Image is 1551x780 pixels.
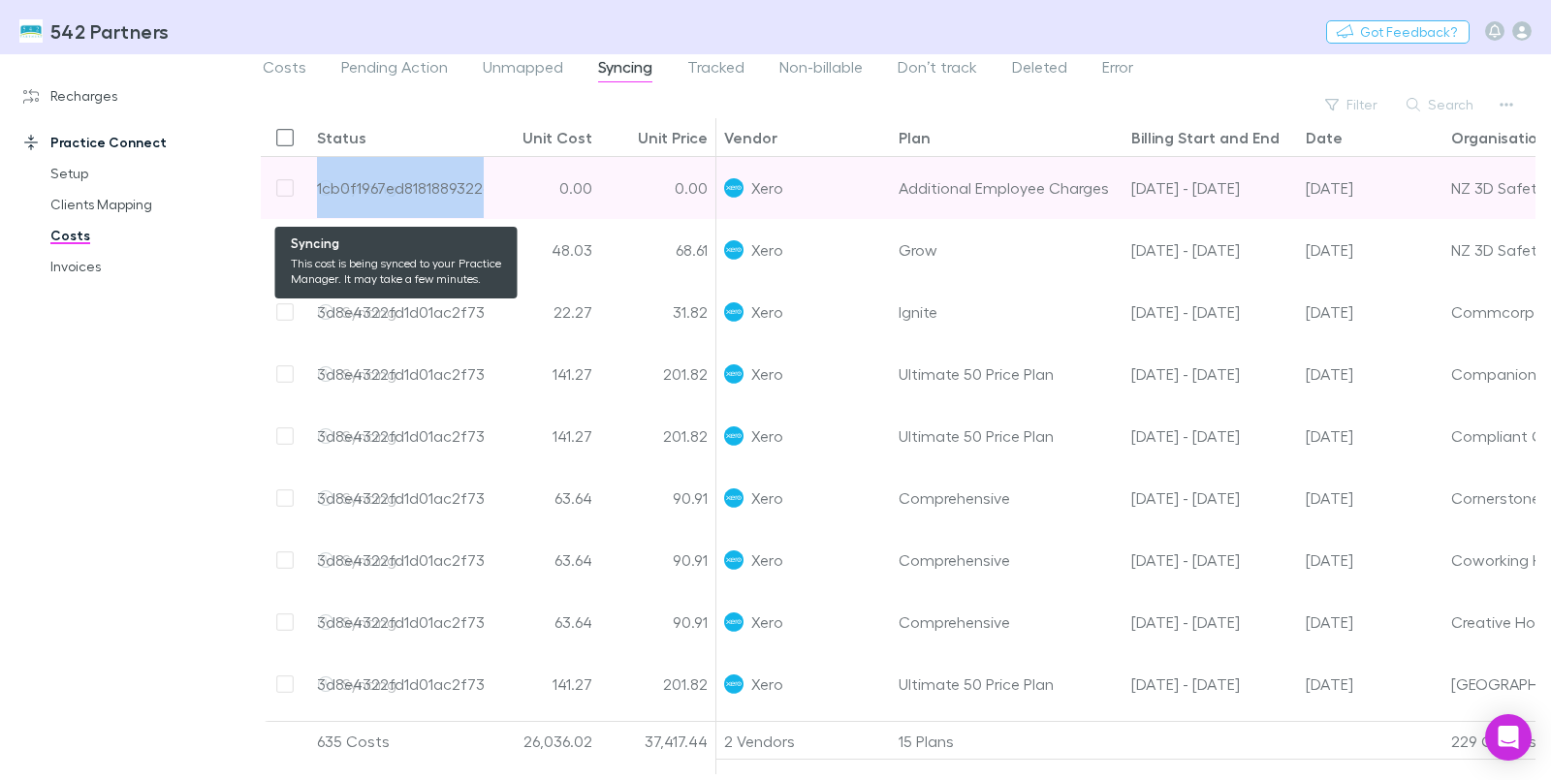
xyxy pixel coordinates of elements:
div: 37,417.44 [600,722,716,761]
div: 31.82 [600,281,716,343]
div: 3d8e4322fd1d01ac2f736ee8-109 [317,653,548,714]
div: Organisation [1451,128,1547,147]
div: 22.27 [484,715,600,777]
div: Grow [891,219,1124,281]
span: Xero [751,467,783,528]
div: 201.82 [600,343,716,405]
div: 02 Aug 2025 [1298,467,1443,529]
div: 02 Jul - 01 Aug 25 [1124,715,1298,777]
div: 141.27 [484,405,600,467]
img: Xero's Logo [724,550,744,570]
div: Ultimate 50 Price Plan [891,405,1124,467]
span: Xero [751,157,783,218]
div: 90.91 [600,529,716,591]
div: 3d8e4322fd1d01ac2f736ee8-101 [317,343,544,404]
span: Unmapped [483,57,563,82]
img: Xero's Logo [724,178,744,198]
span: Xero [751,281,783,342]
img: 542 Partners's Logo [19,19,43,43]
div: 02 Aug 2025 [1298,653,1443,715]
div: 02 Aug 2025 [1298,343,1443,405]
div: 02 Aug 2025 [1298,529,1443,591]
div: Date [1306,128,1343,147]
div: 22.27 [484,281,600,343]
div: 1cb0f1967ed8181889322aa3-0 [317,157,526,218]
img: Xero's Logo [724,426,744,446]
div: 48.03 [484,219,600,281]
img: Xero's Logo [724,364,744,384]
img: Xero's Logo [724,240,744,260]
div: 09 Aug - 08 Sep 25 [1124,219,1298,281]
button: Filter [1315,93,1389,116]
div: 09 Jul - 08 Aug 25 [1124,157,1298,219]
div: Ignite [891,281,1124,343]
div: 3d8e4322fd1d01ac2f736ee8-104 [317,467,549,528]
div: Plan [899,128,931,147]
span: Xero [751,653,783,714]
a: Invoices [31,251,256,282]
span: Xero [751,529,783,590]
img: Xero's Logo [724,488,744,508]
a: Clients Mapping [31,189,256,220]
span: Deleted [1012,57,1067,82]
div: 02 Aug 2025 [1298,281,1443,343]
a: Recharges [4,80,256,111]
div: 2 Vendors [716,722,891,761]
div: 1cb0f1967ed8181889322aa3-1 [317,219,522,280]
img: Xero's Logo [724,612,744,632]
div: Ultimate 50 Price Plan [891,343,1124,405]
div: 3d8e4322fd1d01ac2f736ee8-107 [317,591,548,652]
div: 02 Jul - 01 Aug 25 [1124,653,1298,715]
div: Comprehensive [891,591,1124,653]
div: 141.27 [484,343,600,405]
span: Costs [263,57,306,82]
div: 3d8e4322fd1d01ac2f736ee8-103 [317,405,548,466]
span: Xero [751,405,783,466]
div: 201.82 [600,405,716,467]
div: Unit Cost [522,128,592,147]
span: Xero [751,219,783,280]
div: 3d8e4322fd1d01ac2f736ee8-100 [317,281,549,342]
div: 31.82 [600,715,716,777]
a: Costs [31,220,256,251]
h3: 542 Partners [50,19,170,43]
div: 635 Costs [309,722,484,761]
div: 90.91 [600,467,716,529]
div: Ultimate 50 Price Plan [891,653,1124,715]
div: 63.64 [484,529,600,591]
div: 09 Aug 2025 [1298,157,1443,219]
div: Additional Employee Charges [891,157,1124,219]
img: Xero's Logo [724,674,744,694]
div: 26,036.02 [484,722,600,761]
div: 09 Aug 2025 [1298,219,1443,281]
div: 02 Aug 2025 [1298,405,1443,467]
a: 542 Partners [8,8,181,54]
span: Xero [751,591,783,652]
div: 02 Jul - 01 Aug 25 [1124,529,1298,591]
div: Vendor [724,128,777,147]
div: 63.64 [484,591,600,653]
span: Xero [751,715,783,776]
div: Status [317,128,366,147]
span: Tracked [687,57,744,82]
span: Error [1102,57,1133,82]
div: Ignite [891,715,1124,777]
div: 0.00 [484,157,600,219]
div: 68.61 [600,219,716,281]
div: 90.91 [600,591,716,653]
span: Xero [751,343,783,404]
div: 02 Aug 2025 [1298,591,1443,653]
span: Syncing [598,57,652,82]
div: Comprehensive [891,529,1124,591]
div: Open Intercom Messenger [1485,714,1532,761]
div: Comprehensive [891,467,1124,529]
div: 15 Plans [891,722,1124,761]
span: Pending Action [341,57,448,82]
img: Xero's Logo [724,302,744,322]
div: 0.00 [600,157,716,219]
div: Billing Start and End [1131,128,1280,147]
div: 3d8e4322fd1d01ac2f736ee8-105 [317,529,548,590]
div: 02 Jul - 01 Aug 25 [1124,467,1298,529]
div: 02 Aug 2025 [1298,715,1443,777]
button: Search [1397,93,1485,116]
